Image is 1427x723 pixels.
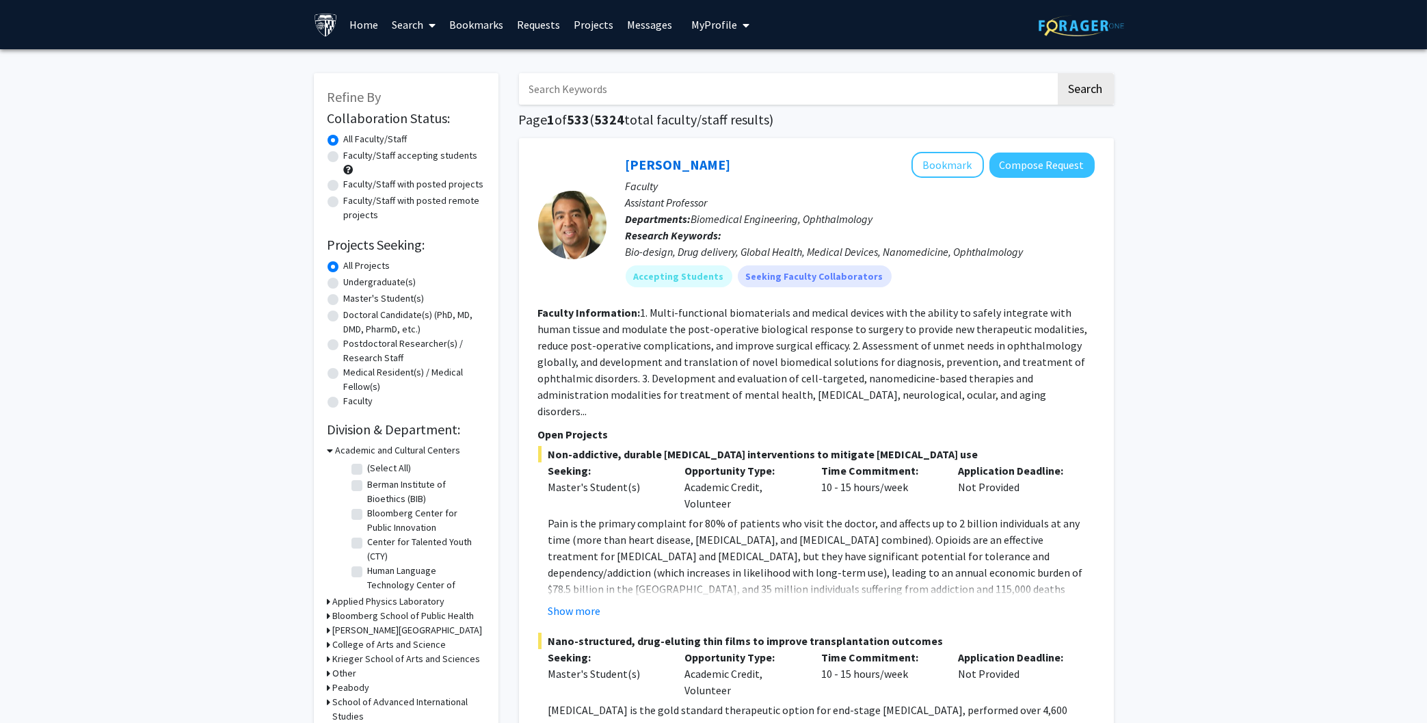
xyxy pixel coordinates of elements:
p: Faculty [626,178,1095,194]
h3: [PERSON_NAME][GEOGRAPHIC_DATA] [333,623,483,637]
button: Add Kunal Parikh to Bookmarks [911,152,984,178]
mat-chip: Accepting Students [626,265,732,287]
p: Time Commitment: [821,649,937,666]
h2: Division & Department: [328,421,485,438]
button: Show more [548,603,601,619]
div: Academic Credit, Volunteer [674,649,811,698]
h3: Other [333,666,357,681]
label: Faculty/Staff accepting students [344,148,478,163]
label: Berman Institute of Bioethics (BIB) [368,477,481,506]
input: Search Keywords [519,73,1056,105]
p: Open Projects [538,426,1095,443]
p: Pain is the primary complaint for 80% of patients who visit the doctor, and affects up to 2 billi... [548,515,1095,630]
div: Not Provided [948,462,1084,512]
span: 5324 [595,111,625,128]
p: Assistant Professor [626,194,1095,211]
label: Bloomberg Center for Public Innovation [368,506,481,535]
a: Search [385,1,442,49]
h3: Academic and Cultural Centers [336,443,461,458]
span: 533 [568,111,590,128]
label: (Select All) [368,461,412,475]
h3: Bloomberg School of Public Health [333,609,475,623]
a: [PERSON_NAME] [626,156,731,173]
a: Home [343,1,385,49]
h1: Page of ( total faculty/staff results) [519,111,1114,128]
div: Academic Credit, Volunteer [674,462,811,512]
span: Refine By [328,88,382,105]
img: ForagerOne Logo [1039,15,1124,36]
span: 1 [548,111,555,128]
a: Requests [510,1,567,49]
p: Opportunity Type: [684,649,801,666]
span: Non-addictive, durable [MEDICAL_DATA] interventions to mitigate [MEDICAL_DATA] use [538,446,1095,462]
label: Medical Resident(s) / Medical Fellow(s) [344,365,485,394]
a: Bookmarks [442,1,510,49]
h3: College of Arts and Science [333,637,446,652]
label: Center for Talented Youth (CTY) [368,535,481,564]
label: All Faculty/Staff [344,132,408,146]
a: Projects [567,1,620,49]
p: Application Deadline: [958,462,1074,479]
div: Not Provided [948,649,1084,698]
label: Postdoctoral Researcher(s) / Research Staff [344,337,485,365]
div: Bio-design, Drug delivery, Global Health, Medical Devices, Nanomedicine, Ophthalmology [626,244,1095,260]
h2: Collaboration Status: [328,110,485,127]
p: Time Commitment: [821,462,937,479]
button: Compose Request to Kunal Parikh [989,153,1095,178]
mat-chip: Seeking Faculty Collaborators [738,265,892,287]
div: Master's Student(s) [548,479,665,495]
span: Nano-structured, drug-eluting thin films to improve transplantation outcomes [538,633,1095,649]
p: Opportunity Type: [684,462,801,479]
h3: Krieger School of Arts and Sciences [333,652,481,666]
b: Faculty Information: [538,306,641,319]
img: Johns Hopkins University Logo [314,13,338,37]
div: 10 - 15 hours/week [811,649,948,698]
p: Seeking: [548,462,665,479]
h3: Peabody [333,681,370,695]
p: Seeking: [548,649,665,666]
label: Faculty/Staff with posted remote projects [344,194,485,222]
label: Undergraduate(s) [344,275,416,289]
a: Messages [620,1,679,49]
b: Research Keywords: [626,228,722,242]
h2: Projects Seeking: [328,237,485,253]
button: Search [1058,73,1114,105]
label: Faculty/Staff with posted projects [344,177,484,192]
label: Faculty [344,394,373,408]
label: Human Language Technology Center of Excellence (HLTCOE) [368,564,481,607]
h3: Applied Physics Laboratory [333,594,445,609]
b: Departments: [626,212,691,226]
label: Doctoral Candidate(s) (PhD, MD, DMD, PharmD, etc.) [344,308,485,337]
fg-read-more: 1. Multi-functional biomaterials and medical devices with the ability to safely integrate with hu... [538,306,1088,418]
div: Master's Student(s) [548,666,665,682]
iframe: Chat [10,661,58,713]
span: My Profile [691,18,737,31]
p: Application Deadline: [958,649,1074,666]
label: Master's Student(s) [344,291,425,306]
div: 10 - 15 hours/week [811,462,948,512]
span: Biomedical Engineering, Ophthalmology [691,212,873,226]
label: All Projects [344,259,390,273]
